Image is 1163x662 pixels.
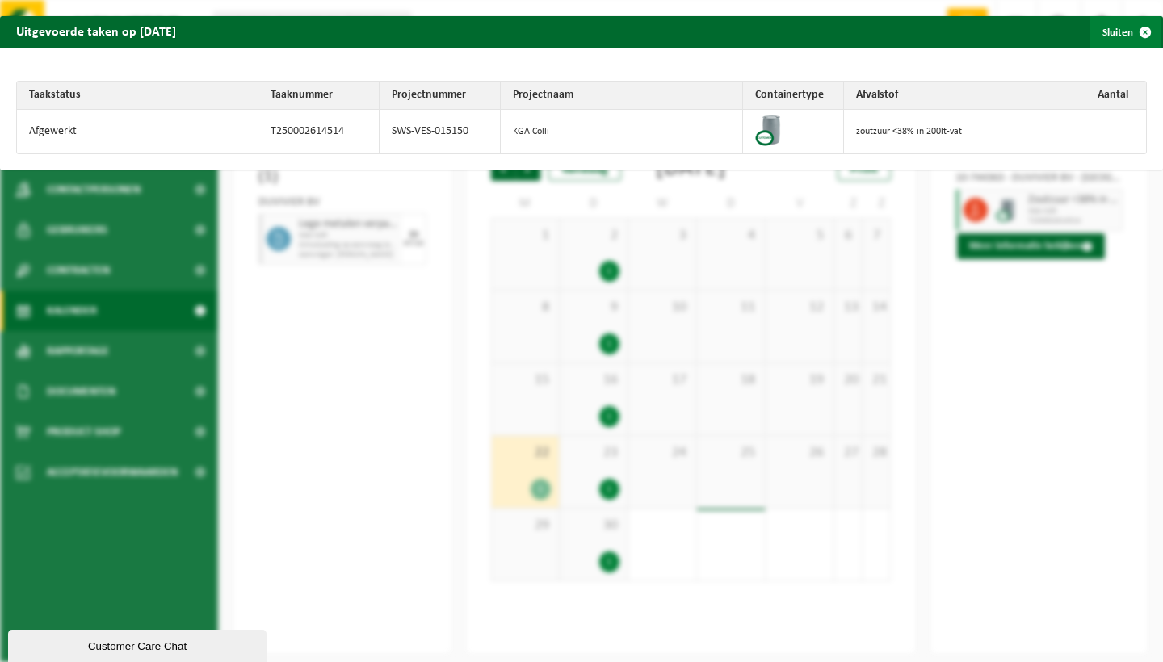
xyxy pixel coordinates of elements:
[258,82,380,110] th: Taaknummer
[17,82,258,110] th: Taakstatus
[844,82,1085,110] th: Afvalstof
[1090,16,1161,48] button: Sluiten
[8,626,270,662] iframe: chat widget
[743,82,844,110] th: Containertype
[501,82,742,110] th: Projectnaam
[380,82,501,110] th: Projectnummer
[501,110,742,153] td: KGA Colli
[17,110,258,153] td: Afgewerkt
[258,110,380,153] td: T250002614514
[1085,82,1146,110] th: Aantal
[380,110,501,153] td: SWS-VES-015150
[755,114,787,146] img: LP-LD-00200-CU
[844,110,1085,153] td: zoutzuur <38% in 200lt-vat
